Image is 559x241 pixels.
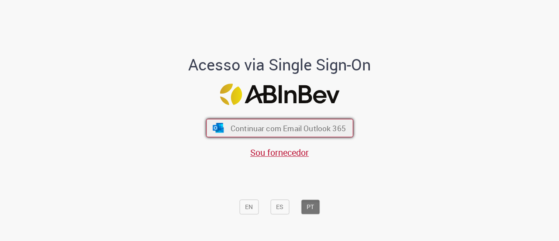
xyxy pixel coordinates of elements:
button: EN [239,199,259,214]
button: ícone Azure/Microsoft 360 Continuar com Email Outlook 365 [206,119,353,137]
img: ícone Azure/Microsoft 360 [212,123,224,133]
span: Continuar com Email Outlook 365 [230,123,345,133]
button: PT [301,199,320,214]
a: Sou fornecedor [250,147,309,158]
h1: Acesso via Single Sign-On [159,56,401,73]
button: ES [270,199,289,214]
img: Logo ABInBev [220,84,339,105]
